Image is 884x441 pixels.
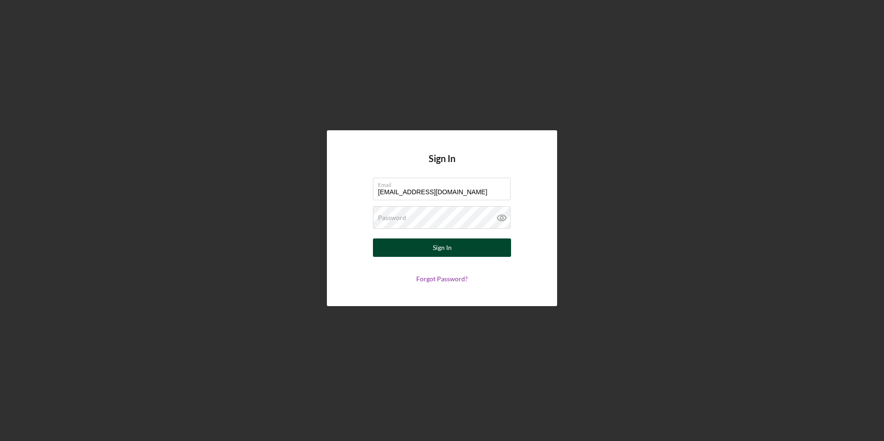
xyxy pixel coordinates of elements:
[416,275,468,283] a: Forgot Password?
[429,153,455,178] h4: Sign In
[378,214,406,221] label: Password
[373,238,511,257] button: Sign In
[433,238,452,257] div: Sign In
[378,178,511,188] label: Email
